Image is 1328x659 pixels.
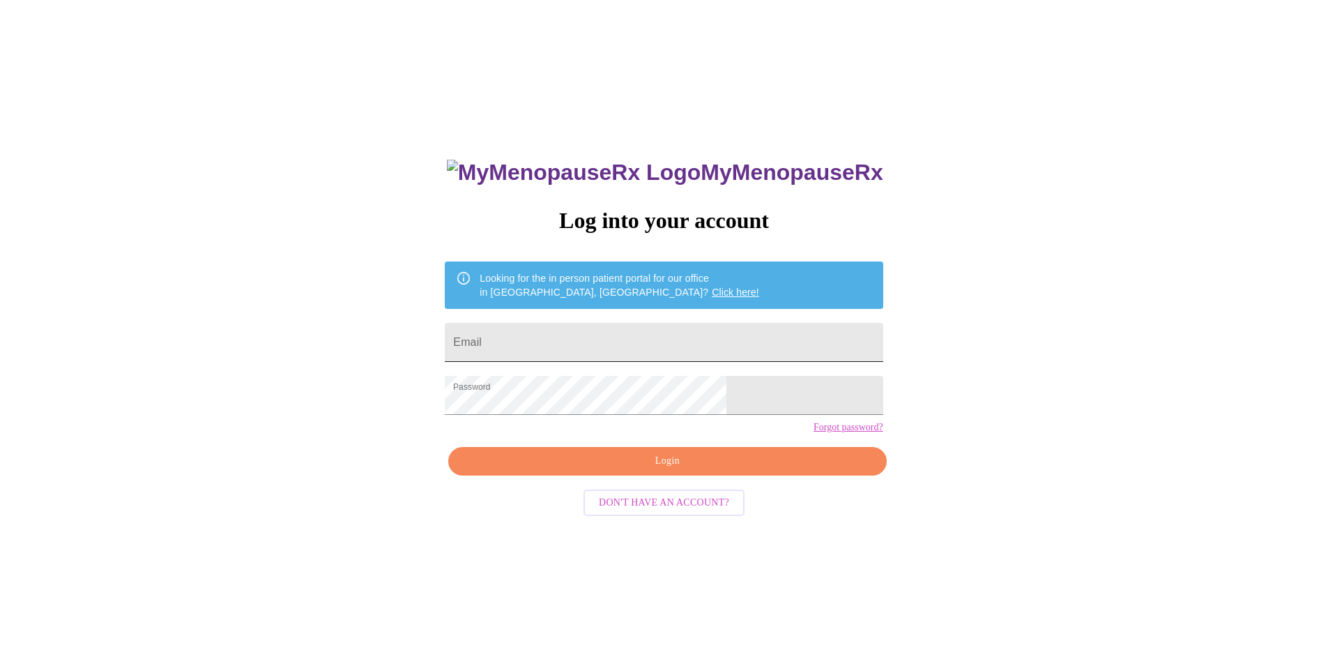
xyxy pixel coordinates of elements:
button: Don't have an account? [583,490,745,517]
img: MyMenopauseRx Logo [447,160,701,185]
a: Forgot password? [814,422,883,433]
a: Don't have an account? [580,495,748,507]
div: Looking for the in person patient portal for our office in [GEOGRAPHIC_DATA], [GEOGRAPHIC_DATA]? [480,266,759,305]
a: Click here! [712,287,759,298]
span: Don't have an account? [599,494,729,512]
h3: MyMenopauseRx [447,160,883,185]
span: Login [464,453,870,470]
button: Login [448,447,886,476]
h3: Log into your account [445,208,883,234]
